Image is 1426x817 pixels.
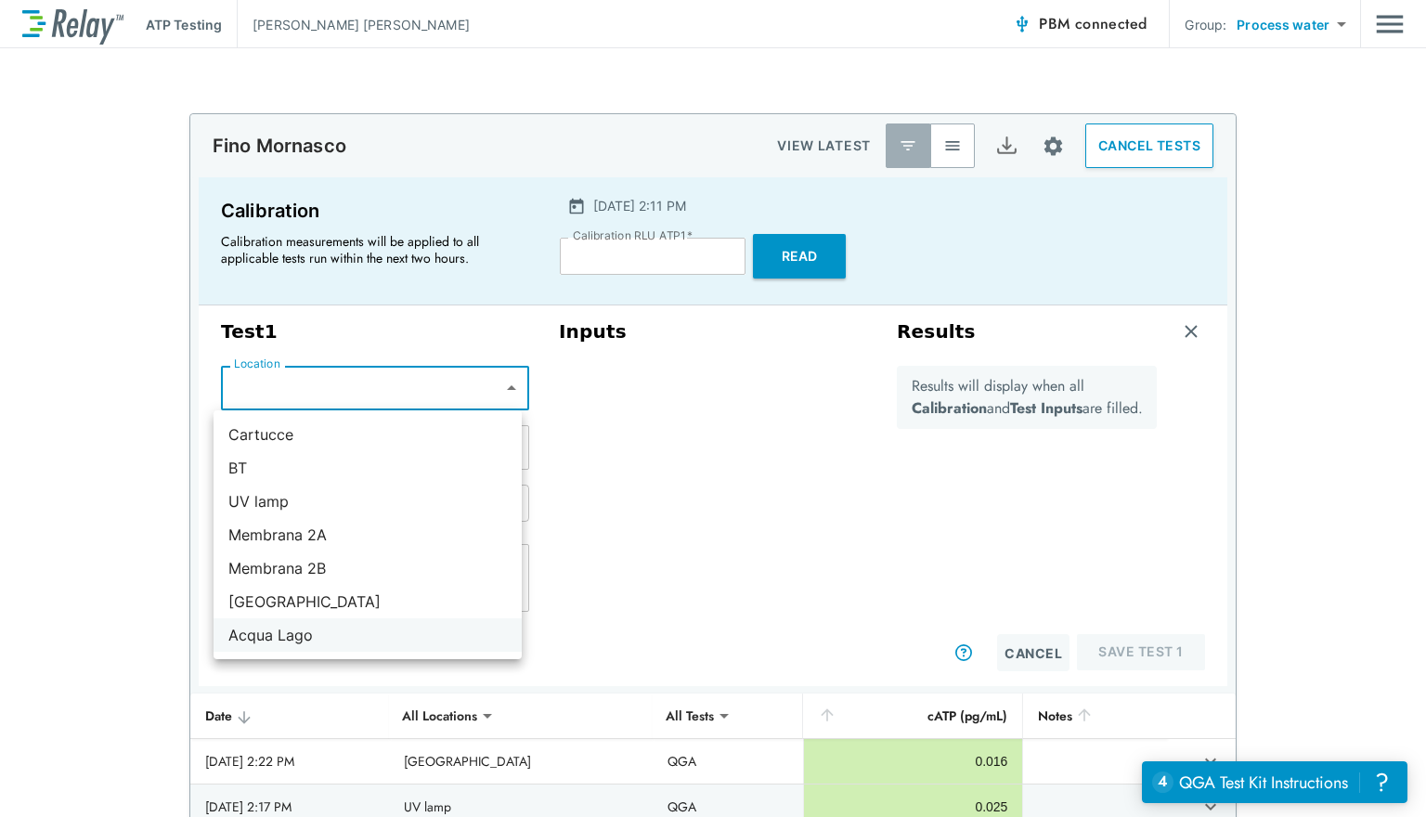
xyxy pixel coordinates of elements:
li: [GEOGRAPHIC_DATA] [214,585,522,618]
li: BT [214,451,522,485]
li: Cartucce [214,418,522,451]
iframe: Resource center [1142,761,1407,803]
li: Acqua Lago [214,618,522,652]
li: Membrana 2A [214,518,522,551]
li: Membrana 2B [214,551,522,585]
li: UV lamp [214,485,522,518]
